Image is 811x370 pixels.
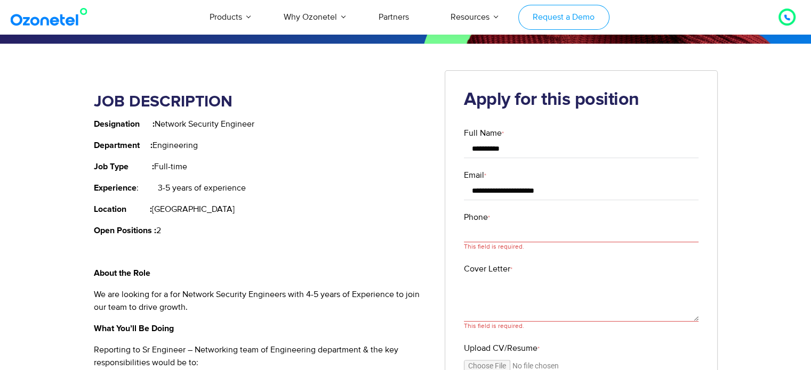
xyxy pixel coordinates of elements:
p: Engineering [94,139,429,152]
p: Reporting to Sr Engineer – Networking team of Engineering department & the key responsibilities w... [94,343,429,369]
div: This field is required. [464,242,698,252]
p: 2 [94,224,429,237]
label: Full Name [464,127,698,139]
strong: Department : [94,141,152,150]
strong: What You’ll Be Doing [94,324,174,333]
label: Email [464,169,698,182]
strong: JOB DESCRIPTION [94,94,232,110]
strong: Job Type : [94,162,154,171]
p: Network Security Engineer [94,118,429,130]
strong: Open Positions : [94,226,156,235]
strong: Experience [94,184,136,192]
strong: About the Role [94,269,150,277]
p: : 3-5 years of experience [94,182,429,194]
label: Upload CV/Resume [464,342,698,355]
strong: Designation : [94,120,155,128]
p: [GEOGRAPHIC_DATA] [94,203,429,216]
p: We are looking for a for Network Security Engineers with 4-5 years of Experience to join our team... [94,288,429,314]
a: Request a Demo [518,5,609,30]
p: Full-time [94,160,429,173]
h2: Apply for this position [464,89,698,111]
label: Phone [464,211,698,224]
strong: Location : [94,205,152,213]
div: This field is required. [464,322,698,331]
label: Cover Letter [464,262,698,275]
